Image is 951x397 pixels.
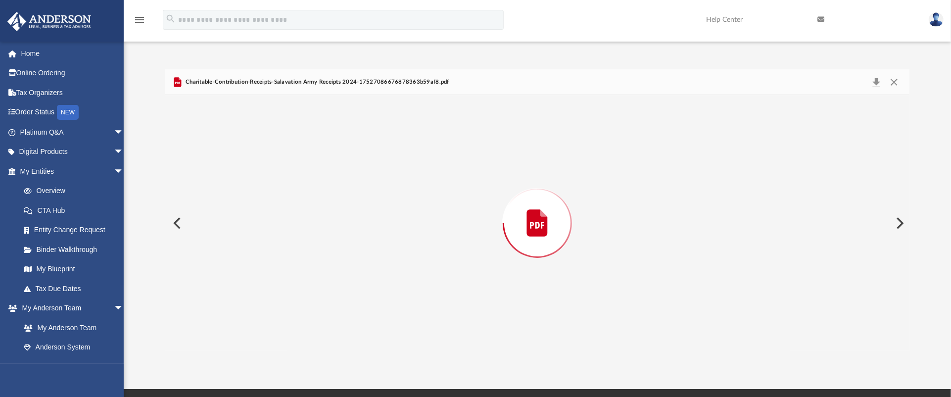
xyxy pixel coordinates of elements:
[165,69,910,351] div: Preview
[114,122,134,143] span: arrow_drop_down
[7,298,134,318] a: My Anderson Teamarrow_drop_down
[7,102,139,123] a: Order StatusNEW
[134,19,145,26] a: menu
[57,105,79,120] div: NEW
[7,83,139,102] a: Tax Organizers
[7,63,139,83] a: Online Ordering
[7,44,139,63] a: Home
[4,12,94,31] img: Anderson Advisors Platinum Portal
[929,12,944,27] img: User Pic
[184,78,449,87] span: Charitable-Contribution-Receipts-Salavation Army Receipts 2024-17527086676878363b59af8.pdf
[14,200,139,220] a: CTA Hub
[165,13,176,24] i: search
[14,338,134,357] a: Anderson System
[14,220,139,240] a: Entity Change Request
[114,298,134,319] span: arrow_drop_down
[888,209,910,237] button: Next File
[165,209,187,237] button: Previous File
[885,75,903,89] button: Close
[7,142,139,162] a: Digital Productsarrow_drop_down
[134,14,145,26] i: menu
[7,122,139,142] a: Platinum Q&Aarrow_drop_down
[14,357,134,377] a: Client Referrals
[14,259,134,279] a: My Blueprint
[114,142,134,162] span: arrow_drop_down
[14,318,129,338] a: My Anderson Team
[14,240,139,259] a: Binder Walkthrough
[14,279,139,298] a: Tax Due Dates
[14,181,139,201] a: Overview
[114,161,134,182] span: arrow_drop_down
[868,75,886,89] button: Download
[7,161,139,181] a: My Entitiesarrow_drop_down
